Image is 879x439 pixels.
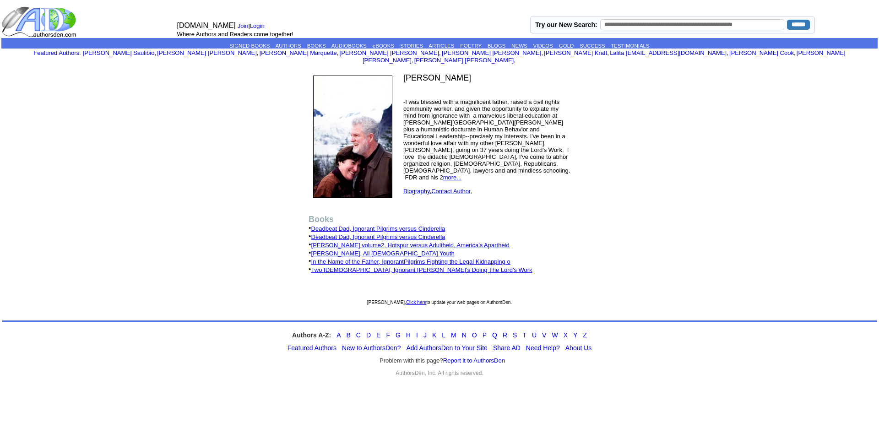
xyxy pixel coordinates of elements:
[311,258,510,265] a: In the Name of the Father, IgnorantPilgrims Fighting the Legal Kidnapping o
[363,49,846,64] a: [PERSON_NAME] [PERSON_NAME]
[276,43,301,49] a: AUTHORS
[386,331,390,339] a: F
[400,43,423,49] a: STORIES
[462,331,467,339] a: N
[533,43,553,49] a: VIDEOS
[376,331,380,339] a: E
[583,331,587,339] a: Z
[451,331,456,339] a: M
[311,225,445,232] a: Deadbeat Dad, Ignorant Pilgrims versus Cinderella
[488,43,506,49] a: BLOGS
[311,242,510,249] a: [PERSON_NAME] volume2, Hotspur versus Adultheid, America's Apartheid
[564,331,568,339] a: X
[609,51,610,56] font: i
[307,43,326,49] a: BOOKS
[292,331,331,339] strong: Authors A-Z:
[796,51,797,56] font: i
[311,233,445,240] a: Deadbeat Dad, Ignorant Pilgrims versus Cinderella
[414,57,514,64] a: [PERSON_NAME] [PERSON_NAME]
[260,49,337,56] a: [PERSON_NAME] Marquette
[342,344,401,352] a: New to AuthorsDen?
[331,43,367,49] a: AUDIOBOOKS
[535,21,597,28] label: Try our New Search:
[442,49,541,56] a: [PERSON_NAME] [PERSON_NAME]
[472,331,477,339] a: O
[406,344,487,352] a: Add AuthorsDen to Your Site
[729,49,794,56] a: [PERSON_NAME] Cook
[460,43,482,49] a: POETRY
[542,331,546,339] a: V
[373,43,394,49] a: eBOOKS
[442,331,445,339] a: L
[238,22,249,29] a: Join
[340,49,439,56] a: [PERSON_NAME] [PERSON_NAME]
[728,51,729,56] font: i
[432,331,436,339] a: K
[413,58,414,63] font: i
[380,357,505,364] font: Problem with this page?
[238,22,268,29] font: |
[611,43,649,49] a: TESTIMONIALS
[33,49,81,56] font: :
[565,344,592,352] a: About Us
[503,331,507,339] a: R
[511,43,527,49] a: NEWS
[1,6,78,38] img: logo_ad.gif
[406,331,411,339] a: H
[156,51,157,56] font: i
[346,331,350,339] a: B
[367,300,512,305] font: [PERSON_NAME], to update your web pages on AuthorsDen.
[229,43,270,49] a: SIGNED BOOKS
[441,51,442,56] font: i
[513,331,517,339] a: S
[2,370,877,376] div: AuthorsDen, Inc. All rights reserved.
[443,174,461,181] a: more...
[423,331,427,339] a: J
[309,215,334,224] b: Books
[258,51,259,56] font: i
[429,43,454,49] a: ARTICLES
[250,22,265,29] a: Login
[336,331,341,339] a: A
[610,49,727,56] a: Lalita [EMAIL_ADDRESS][DOMAIN_NAME]
[396,331,401,339] a: G
[403,98,570,195] font: -I was blessed with a magnificent father, raised a civil rights community worker, and given the o...
[311,250,455,257] a: [PERSON_NAME], All [DEMOGRAPHIC_DATA] Youth
[544,49,607,56] a: [PERSON_NAME] Kraft
[483,331,487,339] a: P
[288,344,336,352] a: Featured Authors
[177,31,293,38] font: Where Authors and Readers come together!
[573,331,577,339] a: Y
[177,22,236,29] font: [DOMAIN_NAME]
[366,331,371,339] a: D
[356,331,361,339] a: C
[443,357,505,364] a: Report it to AuthorsDen
[403,73,471,82] font: [PERSON_NAME]
[492,331,497,339] a: Q
[83,49,155,56] a: [PERSON_NAME] Saulibio
[406,300,426,305] a: Click here
[522,331,526,339] a: T
[559,43,574,49] a: GOLD
[543,51,544,56] font: i
[305,203,574,293] td: • • • • • •
[416,331,418,339] a: I
[431,188,470,195] a: Contact Author
[526,344,560,352] a: Need Help?
[311,266,532,273] a: Two [DEMOGRAPHIC_DATA], Ignorant [PERSON_NAME]'s Doing The Lord's Work
[552,331,558,339] a: W
[338,51,339,56] font: i
[403,188,430,195] a: Biography
[157,49,256,56] a: [PERSON_NAME] [PERSON_NAME]
[532,331,537,339] a: U
[313,76,392,198] img: 162911.jpg
[580,43,605,49] a: SUCCESS
[493,344,521,352] a: Share AD
[33,49,79,56] a: Featured Authors
[83,49,846,64] font: , , , , , , , , , ,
